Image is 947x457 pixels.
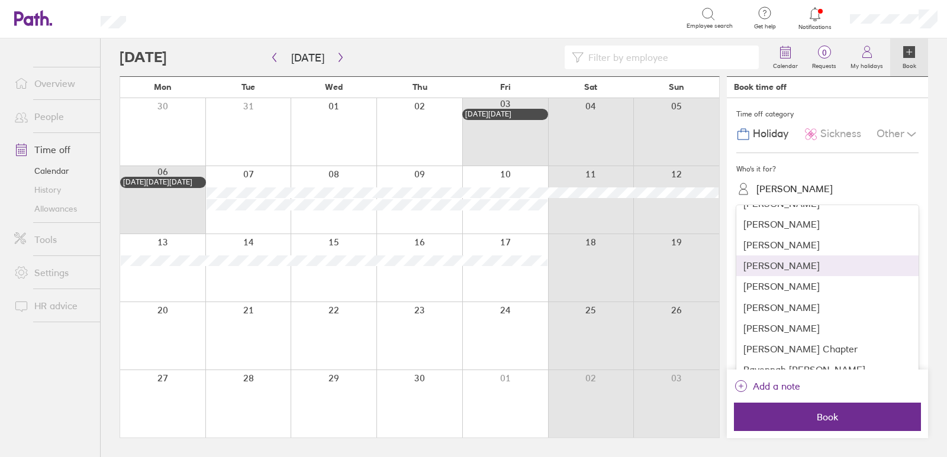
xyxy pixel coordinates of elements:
[734,82,787,92] div: Book time off
[736,255,919,276] div: [PERSON_NAME]
[5,228,100,251] a: Tools
[734,403,921,431] button: Book
[584,82,597,92] span: Sat
[796,6,835,31] a: Notifications
[736,297,919,318] div: [PERSON_NAME]
[736,214,919,235] div: [PERSON_NAME]
[877,123,919,145] div: Other
[465,110,545,118] div: [DATE][DATE]
[890,38,928,76] a: Book
[820,128,861,140] span: Sickness
[843,59,890,70] label: My holidays
[736,105,919,123] div: Time off category
[805,59,843,70] label: Requests
[123,178,203,186] div: [DATE][DATE][DATE]
[766,59,805,70] label: Calendar
[766,38,805,76] a: Calendar
[687,22,733,30] span: Employee search
[5,161,100,180] a: Calendar
[413,82,427,92] span: Thu
[734,377,800,396] button: Add a note
[5,261,100,284] a: Settings
[796,24,835,31] span: Notifications
[325,82,343,92] span: Wed
[742,411,913,422] span: Book
[5,294,100,317] a: HR advice
[736,359,919,380] div: Ravennah [PERSON_NAME]
[805,38,843,76] a: 0Requests
[805,48,843,57] span: 0
[669,82,684,92] span: Sun
[5,180,100,199] a: History
[736,235,919,255] div: [PERSON_NAME]
[843,38,890,76] a: My holidays
[241,82,255,92] span: Tue
[736,160,919,178] div: Who's it for?
[5,199,100,218] a: Allowances
[753,128,788,140] span: Holiday
[5,105,100,128] a: People
[282,48,334,67] button: [DATE]
[5,72,100,95] a: Overview
[584,46,752,69] input: Filter by employee
[896,59,923,70] label: Book
[736,276,919,297] div: [PERSON_NAME]
[500,82,511,92] span: Fri
[753,377,800,396] span: Add a note
[736,318,919,339] div: [PERSON_NAME]
[756,183,833,195] div: [PERSON_NAME]
[158,12,188,23] div: Search
[736,339,919,359] div: [PERSON_NAME] Chapter
[5,138,100,161] a: Time off
[154,82,172,92] span: Mon
[746,23,784,30] span: Get help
